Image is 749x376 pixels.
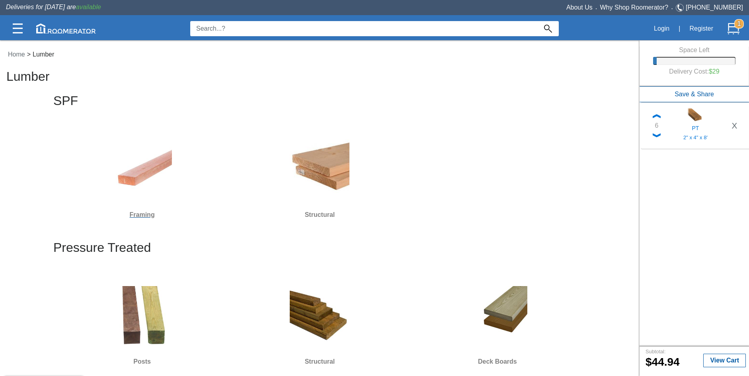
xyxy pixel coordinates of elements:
button: View Cart [703,354,746,367]
a: PT2" x 4" x 8' [664,107,727,144]
a: About Us [566,4,593,11]
div: | [674,20,685,37]
h6: Delivery Cost: [659,65,729,78]
h6: Framing [57,210,228,220]
button: Login [650,20,674,37]
h6: Posts [57,357,228,367]
img: BoardsPT.jpg [468,286,527,346]
img: StructPT.jpg [290,286,349,346]
a: Posts [57,280,228,367]
img: Cart.svg [728,23,739,35]
a: Structural [234,133,405,220]
h2: SPF [53,94,586,114]
img: PostPT.jpg [112,286,172,346]
small: Subtotal: [646,349,666,355]
img: Telephone.svg [676,3,686,13]
img: Down_Chevron.png [653,133,661,137]
button: Register [685,20,718,37]
span: • [593,7,600,10]
label: > [27,50,31,59]
b: 44.94 [646,356,680,368]
a: Why Shop Roomerator? [600,4,669,11]
button: Save & Share [640,86,749,102]
h5: PT [670,123,721,131]
h6: Structural [234,210,405,220]
img: Categories.svg [13,23,23,33]
label: Lumber [31,50,56,59]
span: • [668,7,676,10]
label: $29 [709,68,720,75]
img: Up_Chevron.png [653,114,661,118]
h6: Space Left [653,47,735,54]
img: 13300001_sm.jpg [687,107,703,123]
button: X [727,119,742,132]
a: Structural [234,280,405,367]
input: Search...? [190,21,537,36]
div: 6 [655,121,659,131]
img: Search_Icon.svg [544,25,552,33]
a: Framing [57,133,228,220]
h6: Deck Boards [412,357,583,367]
h5: 2" x 4" x 8' [670,134,721,141]
img: FLumber.jpg [112,139,172,199]
span: Deliveries for [DATE] are [6,4,101,10]
h2: Pressure Treated [53,241,586,261]
strong: 1 [734,19,744,29]
label: $ [646,356,652,368]
a: [PHONE_NUMBER] [686,4,743,11]
h6: Structural [234,357,405,367]
img: SLumber.jpg [290,139,349,199]
a: Home [6,51,27,58]
span: available [76,4,101,10]
a: Deck Boards [412,280,583,367]
img: roomerator-logo.svg [36,23,96,33]
b: View Cart [710,357,739,364]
